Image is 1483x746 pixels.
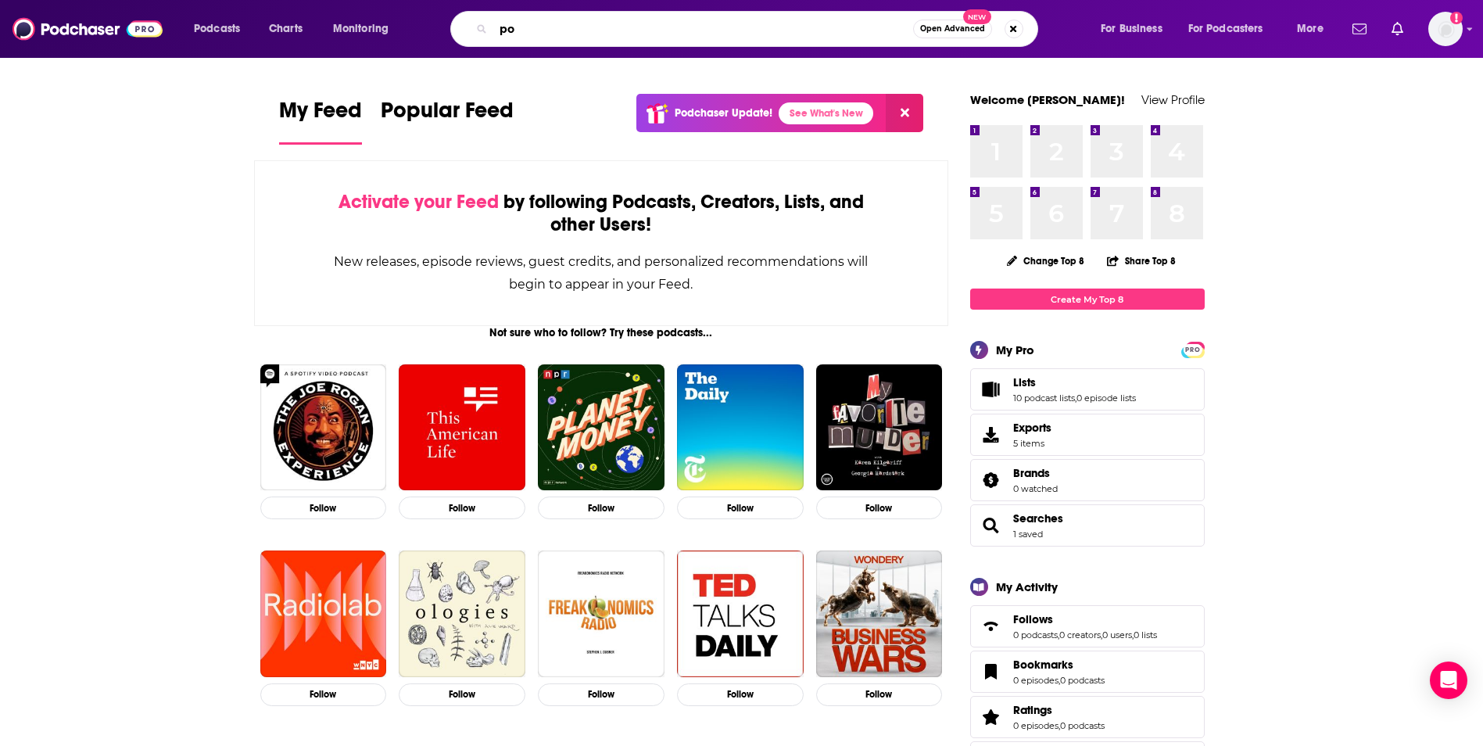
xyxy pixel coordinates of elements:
[1141,92,1205,107] a: View Profile
[254,326,949,339] div: Not sure who to follow? Try these podcasts...
[279,97,362,133] span: My Feed
[976,378,1007,400] a: Lists
[970,651,1205,693] span: Bookmarks
[1060,675,1105,686] a: 0 podcasts
[976,661,1007,683] a: Bookmarks
[1075,393,1076,403] span: ,
[677,551,804,677] a: TED Talks Daily
[1013,629,1058,640] a: 0 podcasts
[1013,511,1063,525] a: Searches
[260,497,387,519] button: Follow
[1385,16,1410,42] a: Show notifications dropdown
[970,605,1205,647] span: Follows
[976,706,1007,728] a: Ratings
[1013,658,1105,672] a: Bookmarks
[381,97,514,145] a: Popular Feed
[1013,421,1051,435] span: Exports
[1013,703,1105,717] a: Ratings
[381,97,514,133] span: Popular Feed
[1188,18,1263,40] span: For Podcasters
[399,364,525,491] a: This American Life
[976,469,1007,491] a: Brands
[13,14,163,44] img: Podchaser - Follow, Share and Rate Podcasts
[976,515,1007,536] a: Searches
[1013,720,1059,731] a: 0 episodes
[1430,662,1467,699] div: Open Intercom Messenger
[1013,675,1059,686] a: 0 episodes
[259,16,312,41] a: Charts
[493,16,913,41] input: Search podcasts, credits, & more...
[279,97,362,145] a: My Feed
[1013,612,1053,626] span: Follows
[976,424,1007,446] span: Exports
[1450,12,1463,24] svg: Add a profile image
[677,364,804,491] img: The Daily
[677,683,804,706] button: Follow
[970,289,1205,310] a: Create My Top 8
[1346,16,1373,42] a: Show notifications dropdown
[970,459,1205,501] span: Brands
[333,250,870,296] div: New releases, episode reviews, guest credits, and personalized recommendations will begin to appe...
[1059,629,1101,640] a: 0 creators
[998,251,1094,271] button: Change Top 8
[816,551,943,677] img: Business Wars
[538,683,664,706] button: Follow
[333,191,870,236] div: by following Podcasts, Creators, Lists, and other Users!
[1013,658,1073,672] span: Bookmarks
[1132,629,1134,640] span: ,
[970,504,1205,547] span: Searches
[976,615,1007,637] a: Follows
[194,18,240,40] span: Podcasts
[1428,12,1463,46] img: User Profile
[1013,375,1136,389] a: Lists
[1013,529,1043,540] a: 1 saved
[1013,438,1051,449] span: 5 items
[260,551,387,677] img: Radiolab
[1286,16,1343,41] button: open menu
[1134,629,1157,640] a: 0 lists
[677,497,804,519] button: Follow
[996,579,1058,594] div: My Activity
[816,683,943,706] button: Follow
[1013,483,1058,494] a: 0 watched
[1013,393,1075,403] a: 10 podcast lists
[1297,18,1324,40] span: More
[1101,629,1102,640] span: ,
[1013,612,1157,626] a: Follows
[816,497,943,519] button: Follow
[1013,375,1036,389] span: Lists
[260,364,387,491] img: The Joe Rogan Experience
[816,364,943,491] img: My Favorite Murder with Karen Kilgariff and Georgia Hardstark
[963,9,991,24] span: New
[538,551,664,677] img: Freakonomics Radio
[970,92,1125,107] a: Welcome [PERSON_NAME]!
[1428,12,1463,46] span: Logged in as nshort92
[1076,393,1136,403] a: 0 episode lists
[779,102,873,124] a: See What's New
[970,414,1205,456] a: Exports
[538,364,664,491] a: Planet Money
[920,25,985,33] span: Open Advanced
[1059,720,1060,731] span: ,
[269,18,303,40] span: Charts
[1178,16,1286,41] button: open menu
[970,368,1205,411] span: Lists
[399,683,525,706] button: Follow
[1184,343,1202,355] a: PRO
[675,106,772,120] p: Podchaser Update!
[538,497,664,519] button: Follow
[322,16,409,41] button: open menu
[1060,720,1105,731] a: 0 podcasts
[913,20,992,38] button: Open AdvancedNew
[260,683,387,706] button: Follow
[970,696,1205,738] span: Ratings
[1184,344,1202,356] span: PRO
[996,343,1034,357] div: My Pro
